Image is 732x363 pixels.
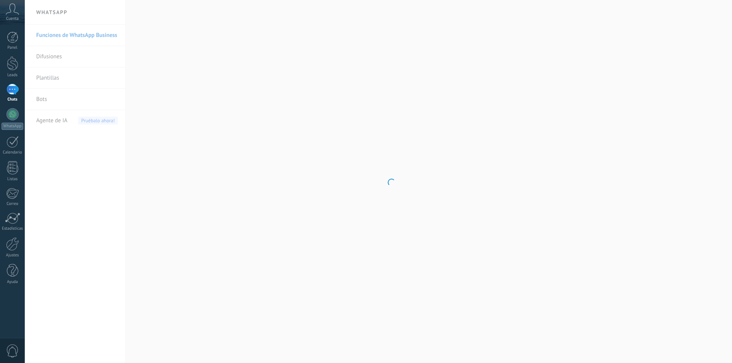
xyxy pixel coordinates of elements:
div: Chats [2,97,24,102]
div: Ajustes [2,253,24,258]
div: Calendario [2,150,24,155]
div: Panel [2,45,24,50]
div: Estadísticas [2,226,24,231]
div: Correo [2,201,24,206]
div: Leads [2,73,24,78]
span: Cuenta [6,16,19,21]
div: Ayuda [2,280,24,285]
div: Listas [2,177,24,182]
div: WhatsApp [2,123,23,130]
